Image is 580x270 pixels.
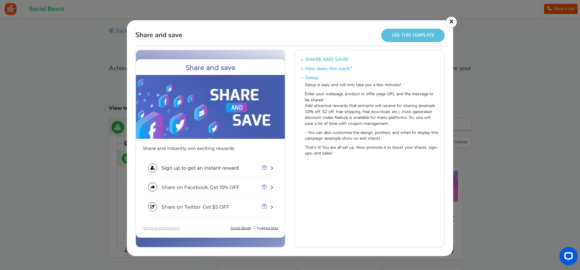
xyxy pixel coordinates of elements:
[300,55,439,64] h3: SHARE AND SAVE!
[555,245,580,270] iframe: LiveChat chat widget
[305,145,439,157] p: That’s it! You are all set up. Now promote it to boost your shares, sign-ups, and sales!
[305,103,439,127] li: Add attractive rewards that entrants will receive for sharing (example 10% off, $2 off, free ship...
[135,32,182,38] h1: Share and save
[300,64,439,73] h3: How does this work?
[305,91,439,103] li: Enter your webpage, product or offer page URL and the message to be shared
[7,95,142,101] div: Share and instantly win exciting rewards
[7,176,44,180] a: Terms and conditions
[95,176,142,181] div: by
[381,29,445,42] a: Use this template
[300,73,439,82] h3: Setup:
[305,82,439,88] p: Setup is easy and will only take you a few minutes!
[95,176,115,180] a: Social Boost
[116,175,121,180] i: with love
[125,176,142,180] a: Apps Mav
[50,14,99,21] span: Share and save
[305,130,439,142] p: - You can also customize the design, position, and when to display this campaign (example show on...
[446,17,457,28] a: ×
